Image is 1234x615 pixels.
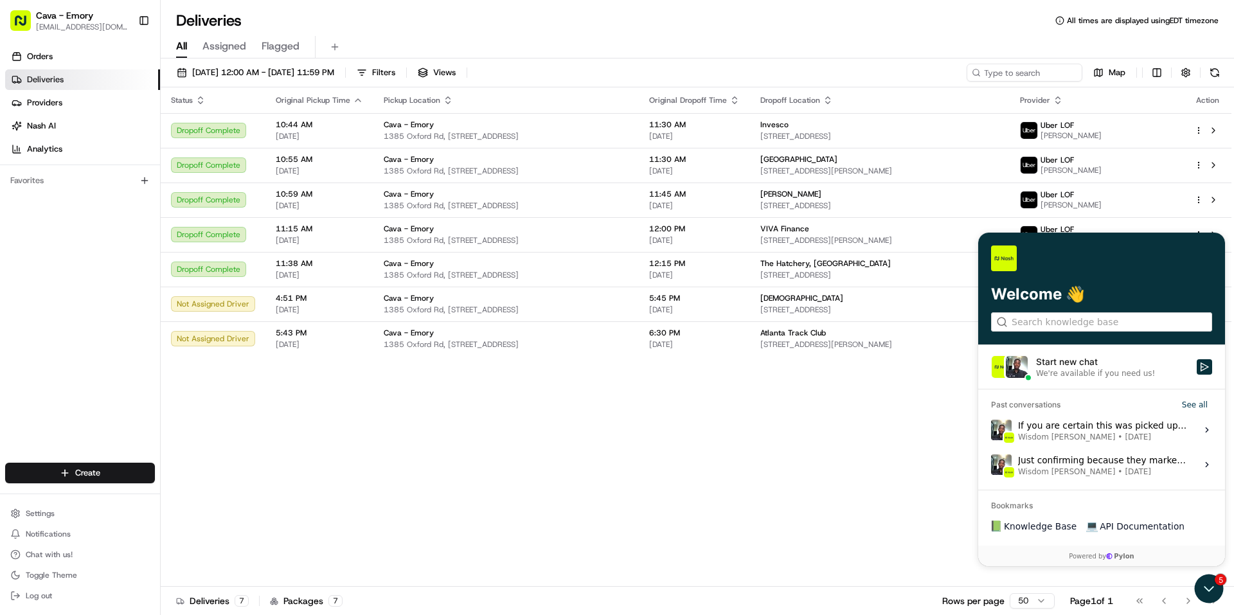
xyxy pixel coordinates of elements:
[760,95,820,105] span: Dropoff Location
[171,64,340,82] button: [DATE] 12:00 AM - [DATE] 11:59 PM
[176,10,242,31] h1: Deliveries
[649,235,740,245] span: [DATE]
[351,64,401,82] button: Filters
[235,595,249,607] div: 7
[27,120,56,132] span: Nash AI
[649,293,740,303] span: 5:45 PM
[649,305,740,315] span: [DATE]
[5,587,155,605] button: Log out
[649,131,740,141] span: [DATE]
[1041,200,1102,210] span: [PERSON_NAME]
[978,233,1225,566] iframe: Customer support window
[276,166,363,176] span: [DATE]
[384,95,440,105] span: Pickup Location
[176,39,187,54] span: All
[760,235,999,245] span: [STREET_ADDRESS][PERSON_NAME]
[276,235,363,245] span: [DATE]
[1021,226,1037,243] img: uber-new-logo.jpeg
[5,69,160,90] a: Deliveries
[26,549,73,560] span: Chat with us!
[36,9,93,22] button: Cava - Emory
[760,120,789,130] span: Invesco
[1041,165,1102,175] span: [PERSON_NAME]
[5,566,155,584] button: Toggle Theme
[384,166,629,176] span: 1385 Oxford Rd, [STREET_ADDRESS]
[276,154,363,165] span: 10:55 AM
[384,120,434,130] span: Cava - Emory
[276,120,363,130] span: 10:44 AM
[760,339,999,350] span: [STREET_ADDRESS][PERSON_NAME]
[649,95,727,105] span: Original Dropoff Time
[1041,130,1102,141] span: [PERSON_NAME]
[1193,573,1228,607] iframe: Open customer support
[276,339,363,350] span: [DATE]
[5,463,155,483] button: Create
[649,328,740,338] span: 6:30 PM
[27,143,62,155] span: Analytics
[176,594,249,607] div: Deliveries
[5,139,160,159] a: Analytics
[1067,15,1219,26] span: All times are displayed using EDT timezone
[262,39,300,54] span: Flagged
[1109,67,1125,78] span: Map
[649,120,740,130] span: 11:30 AM
[649,270,740,280] span: [DATE]
[276,95,350,105] span: Original Pickup Time
[384,339,629,350] span: 1385 Oxford Rd, [STREET_ADDRESS]
[171,95,193,105] span: Status
[26,591,52,601] span: Log out
[760,270,999,280] span: [STREET_ADDRESS]
[384,293,434,303] span: Cava - Emory
[1021,122,1037,139] img: uber-new-logo.jpeg
[384,270,629,280] span: 1385 Oxford Rd, [STREET_ADDRESS]
[5,170,155,191] div: Favorites
[276,131,363,141] span: [DATE]
[384,258,434,269] span: Cava - Emory
[760,328,826,338] span: Atlanta Track Club
[1021,157,1037,174] img: uber-new-logo.jpeg
[27,97,62,109] span: Providers
[36,22,128,32] span: [EMAIL_ADDRESS][DOMAIN_NAME]
[276,189,363,199] span: 10:59 AM
[5,93,160,113] a: Providers
[192,67,334,78] span: [DATE] 12:00 AM - [DATE] 11:59 PM
[1087,64,1131,82] button: Map
[328,595,343,607] div: 7
[75,467,100,479] span: Create
[649,201,740,211] span: [DATE]
[760,293,843,303] span: [DEMOGRAPHIC_DATA]
[433,67,456,78] span: Views
[5,5,133,36] button: Cava - Emory[EMAIL_ADDRESS][DOMAIN_NAME]
[649,339,740,350] span: [DATE]
[649,154,740,165] span: 11:30 AM
[760,131,999,141] span: [STREET_ADDRESS]
[276,201,363,211] span: [DATE]
[5,504,155,522] button: Settings
[384,235,629,245] span: 1385 Oxford Rd, [STREET_ADDRESS]
[276,305,363,315] span: [DATE]
[1020,95,1050,105] span: Provider
[384,305,629,315] span: 1385 Oxford Rd, [STREET_ADDRESS]
[5,46,160,67] a: Orders
[27,51,53,62] span: Orders
[384,328,434,338] span: Cava - Emory
[760,154,837,165] span: [GEOGRAPHIC_DATA]
[760,166,999,176] span: [STREET_ADDRESS][PERSON_NAME]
